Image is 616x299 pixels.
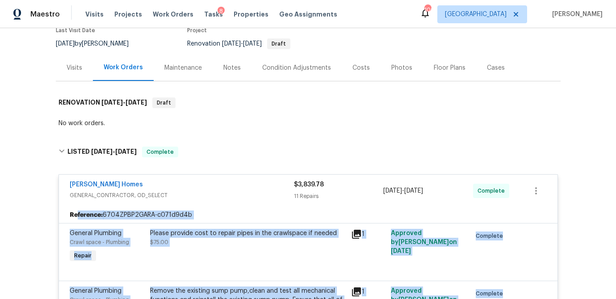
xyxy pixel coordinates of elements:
[114,10,142,19] span: Projects
[101,99,147,105] span: -
[70,240,129,245] span: Crawl space - Plumbing
[30,10,60,19] span: Maestro
[143,147,177,156] span: Complete
[222,41,262,47] span: -
[487,63,505,72] div: Cases
[153,98,175,107] span: Draft
[391,248,411,254] span: [DATE]
[56,138,561,166] div: LISTED [DATE]-[DATE]Complete
[234,10,268,19] span: Properties
[70,211,103,219] b: Reference:
[476,289,507,298] span: Complete
[59,119,558,128] div: No work orders.
[164,63,202,72] div: Maintenance
[391,63,412,72] div: Photos
[70,230,122,236] span: General Plumbing
[243,41,262,47] span: [DATE]
[59,207,557,223] div: 6704ZPBP2GARA-c071d9d4b
[223,63,241,72] div: Notes
[85,10,104,19] span: Visits
[56,88,561,117] div: RENOVATION [DATE]-[DATE]Draft
[187,28,207,33] span: Project
[150,240,168,245] span: $75.00
[549,10,603,19] span: [PERSON_NAME]
[445,10,507,19] span: [GEOGRAPHIC_DATA]
[279,10,337,19] span: Geo Assignments
[104,63,143,72] div: Work Orders
[294,181,324,188] span: $3,839.78
[434,63,465,72] div: Floor Plans
[101,99,123,105] span: [DATE]
[204,11,223,17] span: Tasks
[56,41,75,47] span: [DATE]
[351,286,386,297] div: 1
[70,181,143,188] a: [PERSON_NAME] Homes
[218,7,225,16] div: 8
[294,192,384,201] div: 11 Repairs
[262,63,331,72] div: Condition Adjustments
[150,229,346,238] div: Please provide cost to repair pipes in the crawlspace if needed
[351,229,386,240] div: 1
[70,288,122,294] span: General Plumbing
[476,232,507,240] span: Complete
[352,63,370,72] div: Costs
[56,28,95,33] span: Last Visit Date
[71,251,95,260] span: Repair
[115,148,137,155] span: [DATE]
[70,191,294,200] span: GENERAL_CONTRACTOR, OD_SELECT
[153,10,193,19] span: Work Orders
[391,230,457,254] span: Approved by [PERSON_NAME] on
[478,186,508,195] span: Complete
[126,99,147,105] span: [DATE]
[59,97,147,108] h6: RENOVATION
[187,41,290,47] span: Renovation
[268,41,289,46] span: Draft
[67,63,82,72] div: Visits
[383,188,402,194] span: [DATE]
[424,5,431,14] div: 106
[383,186,423,195] span: -
[91,148,113,155] span: [DATE]
[222,41,241,47] span: [DATE]
[91,148,137,155] span: -
[404,188,423,194] span: [DATE]
[56,38,139,49] div: by [PERSON_NAME]
[67,147,137,157] h6: LISTED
